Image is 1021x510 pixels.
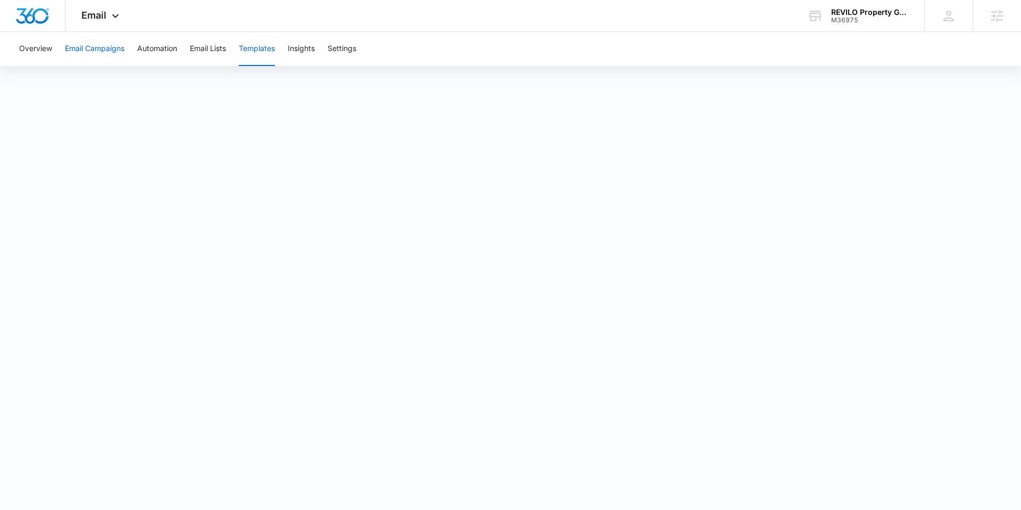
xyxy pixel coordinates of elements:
[19,32,52,66] button: Overview
[190,32,226,66] button: Email Lists
[239,32,275,66] button: Templates
[288,32,315,66] button: Insights
[81,10,106,21] span: Email
[137,32,177,66] button: Automation
[328,32,356,66] button: Settings
[831,17,909,24] div: account id
[831,8,909,17] div: account name
[65,32,124,66] button: Email Campaigns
